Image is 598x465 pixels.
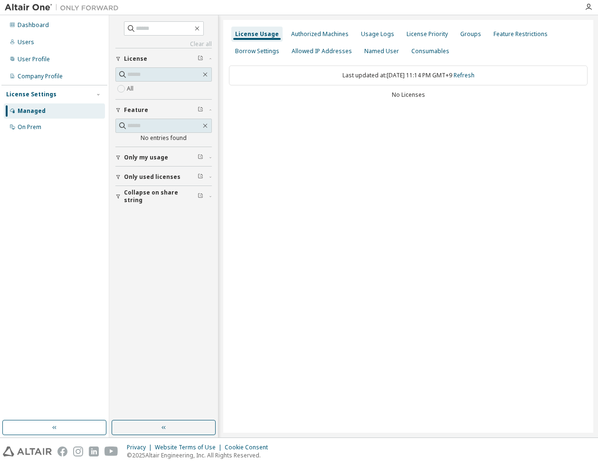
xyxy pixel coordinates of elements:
[115,186,212,207] button: Collapse on share string
[225,444,274,451] div: Cookie Consent
[407,30,448,38] div: License Priority
[18,107,46,115] div: Managed
[235,47,279,55] div: Borrow Settings
[229,65,588,85] div: Last updated at: [DATE] 11:14 PM GMT+9
[18,56,50,63] div: User Profile
[198,193,203,200] span: Clear filter
[235,30,279,38] div: License Usage
[229,91,588,99] div: No Licenses
[127,83,135,94] label: All
[291,30,349,38] div: Authorized Machines
[454,71,475,79] a: Refresh
[124,173,180,181] span: Only used licenses
[5,3,123,12] img: Altair One
[411,47,449,55] div: Consumables
[115,40,212,48] a: Clear all
[115,147,212,168] button: Only my usage
[127,451,274,459] p: © 2025 Altair Engineering, Inc. All Rights Reserved.
[18,21,49,29] div: Dashboard
[115,100,212,121] button: Feature
[460,30,481,38] div: Groups
[18,38,34,46] div: Users
[115,134,212,142] div: No entries found
[18,123,41,131] div: On Prem
[57,446,67,456] img: facebook.svg
[364,47,399,55] div: Named User
[124,189,198,204] span: Collapse on share string
[494,30,548,38] div: Feature Restrictions
[124,106,148,114] span: Feature
[3,446,52,456] img: altair_logo.svg
[104,446,118,456] img: youtube.svg
[124,154,168,161] span: Only my usage
[89,446,99,456] img: linkedin.svg
[115,48,212,69] button: License
[127,444,155,451] div: Privacy
[292,47,352,55] div: Allowed IP Addresses
[6,91,57,98] div: License Settings
[198,154,203,161] span: Clear filter
[198,173,203,181] span: Clear filter
[198,106,203,114] span: Clear filter
[155,444,225,451] div: Website Terms of Use
[124,55,147,63] span: License
[115,167,212,187] button: Only used licenses
[198,55,203,63] span: Clear filter
[361,30,394,38] div: Usage Logs
[73,446,83,456] img: instagram.svg
[18,73,63,80] div: Company Profile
